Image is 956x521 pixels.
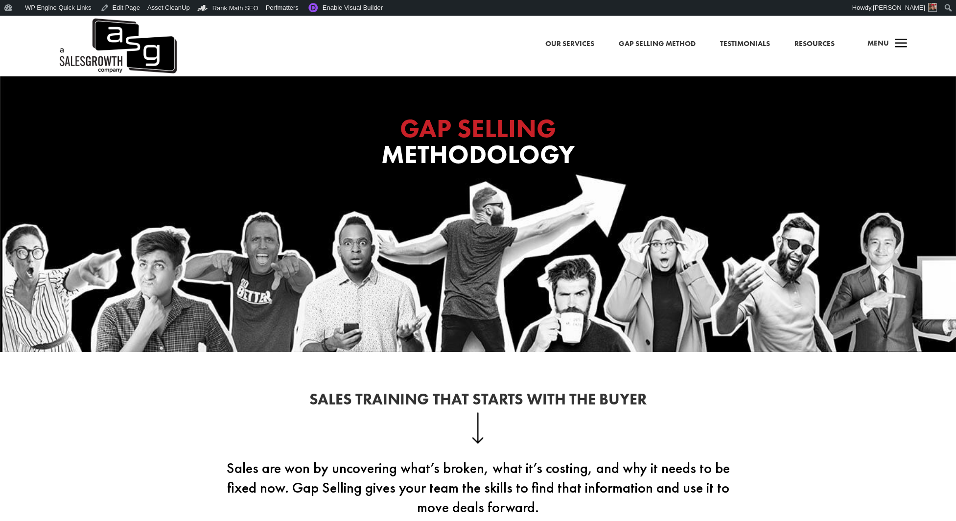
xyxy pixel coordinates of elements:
span: GAP SELLING [400,112,556,145]
span: a [891,34,911,54]
a: A Sales Growth Company Logo [58,16,177,76]
h2: Sales Training That Starts With the Buyer [214,392,743,412]
a: Our Services [545,38,594,50]
a: Resources [794,38,835,50]
span: Menu [867,38,889,48]
a: Gap Selling Method [619,38,696,50]
img: down-arrow [472,412,484,444]
img: ASG Co. Logo [58,16,177,76]
h1: Methodology [282,116,674,172]
span: Rank Math SEO [212,4,258,12]
a: Testimonials [720,38,770,50]
span: [PERSON_NAME] [873,4,925,11]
